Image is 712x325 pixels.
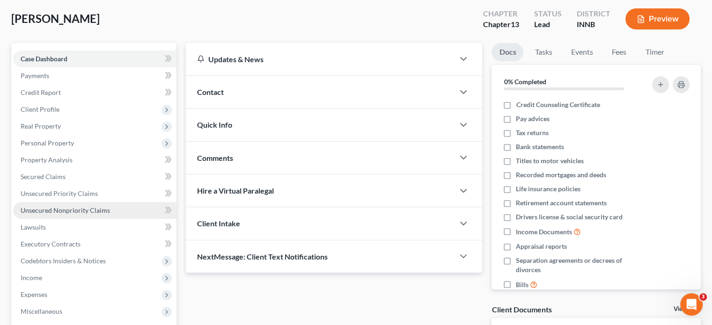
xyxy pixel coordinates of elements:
span: Expenses [21,290,47,298]
a: Payments [13,67,176,84]
span: NextMessage: Client Text Notifications [197,252,328,261]
span: 3 [699,293,707,301]
span: Client Profile [21,105,59,113]
iframe: Intercom live chat [680,293,703,316]
span: Separation agreements or decrees of divorces [516,256,640,274]
span: Titles to motor vehicles [516,156,584,166]
div: Chapter [483,8,519,19]
a: Docs [492,43,523,61]
span: Pay advices [516,114,550,123]
span: Personal Property [21,139,74,147]
span: Comments [197,153,233,162]
span: Property Analysis [21,156,73,164]
span: Quick Info [197,120,232,129]
span: Income [21,274,42,282]
span: Credit Report [21,88,61,96]
span: 13 [511,20,519,29]
span: Bills [516,280,528,289]
span: Executory Contracts [21,240,81,248]
div: Chapter [483,19,519,30]
span: Codebtors Insiders & Notices [21,257,106,265]
a: Unsecured Priority Claims [13,185,176,202]
strong: 0% Completed [504,78,546,86]
a: Case Dashboard [13,51,176,67]
a: Timer [638,43,671,61]
div: INNB [577,19,610,30]
span: Tax returns [516,128,549,137]
div: Status [534,8,562,19]
span: [PERSON_NAME] [11,12,100,25]
div: Updates & News [197,54,443,64]
button: Preview [625,8,690,29]
span: Drivers license & social security card [516,212,623,222]
span: Payments [21,72,49,79]
span: Retirement account statements [516,198,607,208]
a: Executory Contracts [13,236,176,253]
div: Lead [534,19,562,30]
a: Lawsuits [13,219,176,236]
span: Income Documents [516,227,572,237]
span: Life insurance policies [516,184,580,194]
span: Real Property [21,122,61,130]
span: Unsecured Priority Claims [21,189,98,197]
a: Credit Report [13,84,176,101]
span: Miscellaneous [21,307,62,315]
a: Tasks [527,43,559,61]
span: Recorded mortgages and deeds [516,170,606,180]
div: District [577,8,610,19]
span: Lawsuits [21,223,46,231]
span: Client Intake [197,219,240,228]
a: Secured Claims [13,168,176,185]
div: Client Documents [492,304,551,314]
span: Case Dashboard [21,55,67,63]
a: View All [674,306,697,312]
span: Unsecured Nonpriority Claims [21,206,110,214]
span: Bank statements [516,142,564,152]
a: Property Analysis [13,152,176,168]
a: Events [563,43,600,61]
span: Secured Claims [21,173,66,181]
span: Credit Counseling Certificate [516,100,600,109]
a: Unsecured Nonpriority Claims [13,202,176,219]
span: Contact [197,87,224,96]
span: Hire a Virtual Paralegal [197,186,274,195]
a: Fees [604,43,634,61]
span: Appraisal reports [516,242,567,251]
